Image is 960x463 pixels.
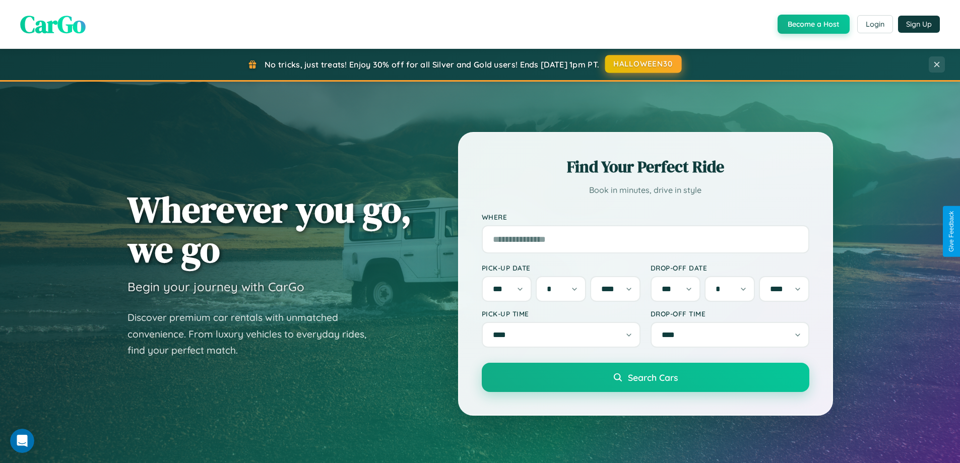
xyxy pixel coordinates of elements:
[605,55,682,73] button: HALLOWEEN30
[10,429,34,453] iframe: Intercom live chat
[948,211,955,252] div: Give Feedback
[482,309,641,318] label: Pick-up Time
[20,8,86,41] span: CarGo
[898,16,940,33] button: Sign Up
[482,156,809,178] h2: Find Your Perfect Ride
[482,183,809,197] p: Book in minutes, drive in style
[778,15,850,34] button: Become a Host
[127,189,412,269] h1: Wherever you go, we go
[857,15,893,33] button: Login
[482,263,641,272] label: Pick-up Date
[651,263,809,272] label: Drop-off Date
[127,279,304,294] h3: Begin your journey with CarGo
[127,309,379,359] p: Discover premium car rentals with unmatched convenience. From luxury vehicles to everyday rides, ...
[482,213,809,221] label: Where
[651,309,809,318] label: Drop-off Time
[628,372,678,383] span: Search Cars
[265,59,599,70] span: No tricks, just treats! Enjoy 30% off for all Silver and Gold users! Ends [DATE] 1pm PT.
[482,363,809,392] button: Search Cars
